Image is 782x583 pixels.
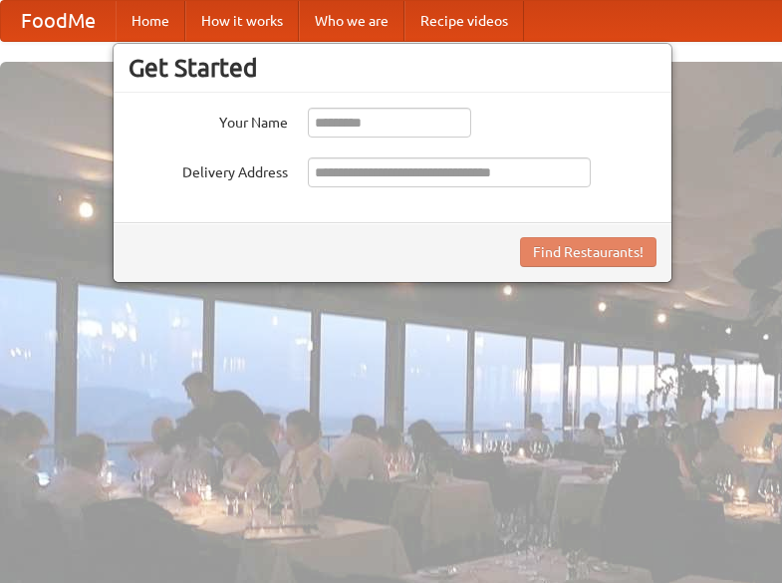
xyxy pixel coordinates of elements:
[129,53,656,83] h3: Get Started
[299,1,404,41] a: Who we are
[1,1,116,41] a: FoodMe
[404,1,524,41] a: Recipe videos
[129,108,288,133] label: Your Name
[520,237,656,267] button: Find Restaurants!
[185,1,299,41] a: How it works
[129,157,288,182] label: Delivery Address
[116,1,185,41] a: Home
